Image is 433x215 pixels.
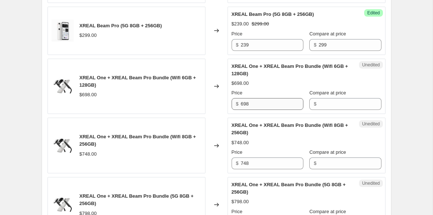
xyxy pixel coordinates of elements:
div: $748.00 [232,139,249,146]
div: $698.00 [80,91,97,98]
span: Price [232,31,243,37]
span: Compare at price [309,209,346,214]
div: $299.00 [80,32,97,39]
span: Unedited [362,180,380,186]
span: Unedited [362,62,380,68]
span: XREAL One + XREAL Beam Pro Bundle (5G 8GB + 256GB) [80,193,194,206]
span: XREAL Beam Pro (5G 8GB + 256GB) [232,11,314,17]
span: $ [236,101,239,107]
div: $798.00 [232,198,249,205]
span: Price [232,90,243,96]
span: $ [236,42,239,48]
span: Edited [367,10,380,16]
span: XREAL One + XREAL Beam Pro Bundle (5G 8GB + 256GB) [232,182,346,195]
span: $ [314,160,316,166]
img: 20241205-140111_53aed250-60b1-47b5-a11a-1e8d4074fcf6_80x.jpg [52,75,74,97]
span: XREAL Beam Pro (5G 8GB + 256GB) [80,23,162,28]
strike: $299.00 [252,20,269,28]
span: $ [236,160,239,166]
span: XREAL One + XREAL Beam Pro Bundle (Wifi 6GB + 128GB) [232,63,348,76]
span: $ [314,42,316,48]
span: Compare at price [309,90,346,96]
span: Price [232,149,243,155]
span: XREAL One + XREAL Beam Pro Bundle (Wifi 8GB + 256GB) [80,134,196,147]
span: XREAL One + XREAL Beam Pro Bundle (Wifi 6GB + 128GB) [80,75,196,88]
div: $239.00 [232,20,249,28]
img: 20241205-140111_53aed250-60b1-47b5-a11a-1e8d4074fcf6_80x.jpg [52,135,74,157]
span: $ [314,101,316,107]
span: Unedited [362,121,380,127]
div: $698.00 [232,80,249,87]
img: 1_070fe2c5-7298-4b47-81a4-18bf9ea115ba_80x.png [52,20,74,42]
span: Price [232,209,243,214]
div: $748.00 [80,150,97,158]
span: Compare at price [309,149,346,155]
span: XREAL One + XREAL Beam Pro Bundle (Wifi 8GB + 256GB) [232,122,348,135]
span: Compare at price [309,31,346,37]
